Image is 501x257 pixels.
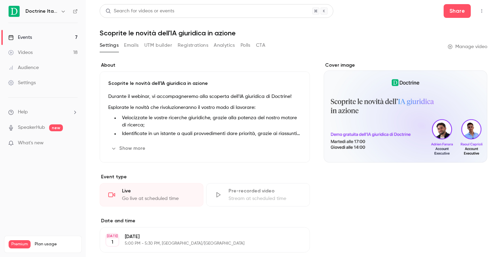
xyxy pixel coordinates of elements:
[35,242,77,247] span: Plan usage
[229,195,301,202] div: Stream at scheduled time
[119,114,301,129] li: Velocizzate le vostre ricerche giuridiche, grazie alla potenza del nostro motore di ricerca;
[206,183,310,206] div: Pre-recorded videoStream at scheduled time
[8,49,33,56] div: Videos
[106,234,119,238] div: [DATE]
[241,40,250,51] button: Polls
[122,195,195,202] div: Go live at scheduled time
[444,4,471,18] button: Share
[108,92,301,101] p: Durante il webinar, vi accompagneremo alla scoperta dell'IA giuridica di Doctrine!
[100,183,203,206] div: LiveGo live at scheduled time
[8,109,78,116] li: help-dropdown-opener
[111,239,113,246] p: 1
[229,188,301,194] div: Pre-recorded video
[100,217,310,224] label: Date and time
[448,43,487,50] a: Manage video
[125,241,274,246] p: 5:00 PM - 5:30 PM, [GEOGRAPHIC_DATA]/[GEOGRAPHIC_DATA]
[124,40,138,51] button: Emails
[18,124,45,131] a: SpeakerHub
[9,6,20,17] img: Doctrine Italia
[122,188,195,194] div: Live
[100,62,310,69] label: About
[125,233,274,240] p: [DATE]
[8,79,36,86] div: Settings
[178,40,208,51] button: Registrations
[324,62,487,69] label: Cover image
[8,34,32,41] div: Events
[108,143,149,154] button: Show more
[69,140,78,146] iframe: Noticeable Trigger
[256,40,265,51] button: CTA
[100,40,119,51] button: Settings
[18,109,28,116] span: Help
[100,174,310,180] p: Event type
[105,8,174,15] div: Search for videos or events
[25,8,58,15] h6: Doctrine Italia
[108,103,301,112] p: Esplorate le novità che rivoluzioneranno il vostro modo di lavorare:
[214,40,235,51] button: Analytics
[144,40,172,51] button: UTM builder
[18,139,44,147] span: What's new
[324,62,487,163] section: Cover image
[49,124,63,131] span: new
[9,240,31,248] span: Premium
[108,80,301,87] p: Scoprite le novità dell'IA giuridica in azione
[8,64,39,71] div: Audience
[119,130,301,137] li: Identificate in un istante a quali provvedimenti dare priorità, grazie ai riassunti automatici;
[100,29,487,37] h1: Scoprite le novità dell'IA giuridica in azione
